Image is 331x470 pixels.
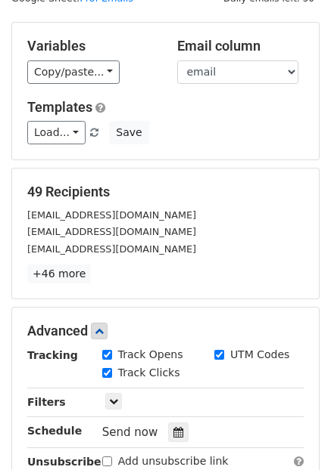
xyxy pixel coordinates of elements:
label: Track Clicks [118,365,180,381]
small: [EMAIL_ADDRESS][DOMAIN_NAME] [27,209,196,221]
small: [EMAIL_ADDRESS][DOMAIN_NAME] [27,226,196,237]
label: Track Opens [118,347,183,363]
h5: Variables [27,38,155,54]
a: Copy/paste... [27,60,120,84]
iframe: Chat Widget [255,397,331,470]
label: UTM Codes [230,347,289,363]
button: Save [109,121,148,144]
label: Add unsubscribe link [118,453,229,469]
a: Load... [27,121,86,144]
span: Send now [102,425,158,439]
h5: Advanced [27,323,304,339]
strong: Filters [27,396,66,408]
h5: Email column [177,38,304,54]
a: +46 more [27,264,91,283]
h5: 49 Recipients [27,184,304,200]
strong: Schedule [27,425,82,437]
small: [EMAIL_ADDRESS][DOMAIN_NAME] [27,243,196,255]
a: Templates [27,99,92,115]
strong: Tracking [27,349,78,361]
strong: Unsubscribe [27,456,101,468]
